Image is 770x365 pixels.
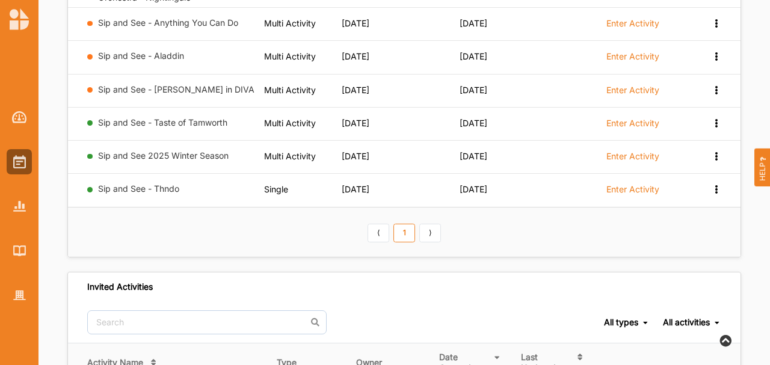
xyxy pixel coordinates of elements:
[98,117,227,127] a: Sip and See - Taste of Tamworth
[606,150,659,168] a: Enter Activity
[366,222,443,242] div: Pagination Navigation
[606,85,659,96] label: Enter Activity
[12,111,27,123] img: Dashboard
[264,85,316,95] span: Multi Activity
[98,150,229,161] a: Sip and See 2025 Winter Season
[460,184,487,194] span: [DATE]
[606,118,659,129] label: Enter Activity
[264,151,316,161] span: Multi Activity
[264,118,316,128] span: Multi Activity
[13,155,26,168] img: Activities
[606,151,659,162] label: Enter Activity
[87,281,153,292] div: Invited Activities
[606,51,659,62] label: Enter Activity
[342,51,369,61] span: [DATE]
[606,184,659,195] label: Enter Activity
[98,84,254,94] a: Sip and See - [PERSON_NAME] in DIVA
[13,245,26,256] img: Library
[342,118,369,128] span: [DATE]
[606,84,659,102] a: Enter Activity
[460,51,487,61] span: [DATE]
[342,85,369,95] span: [DATE]
[663,317,710,328] div: All activities
[606,117,659,135] a: Enter Activity
[7,105,32,130] a: Dashboard
[460,85,487,95] span: [DATE]
[7,149,32,174] a: Activities
[460,151,487,161] span: [DATE]
[604,317,638,328] div: All types
[13,290,26,301] img: Organisation
[7,238,32,263] a: Library
[264,184,288,194] span: Single
[98,51,184,61] a: Sip and See - Aladdin
[606,17,659,35] a: Enter Activity
[460,118,487,128] span: [DATE]
[419,224,441,243] a: Next item
[342,18,369,28] span: [DATE]
[342,184,369,194] span: [DATE]
[460,18,487,28] span: [DATE]
[264,18,316,28] span: Multi Activity
[368,224,389,243] a: Previous item
[10,8,29,30] img: logo
[98,183,179,194] a: Sip and See - Thndo
[606,183,659,201] a: Enter Activity
[606,18,659,29] label: Enter Activity
[264,51,316,61] span: Multi Activity
[342,151,369,161] span: [DATE]
[98,17,238,28] a: Sip and See - Anything You Can Do
[87,310,327,334] input: Search
[7,194,32,219] a: Reports
[606,51,659,69] a: Enter Activity
[13,201,26,211] img: Reports
[393,224,415,243] a: 1
[7,283,32,308] a: Organisation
